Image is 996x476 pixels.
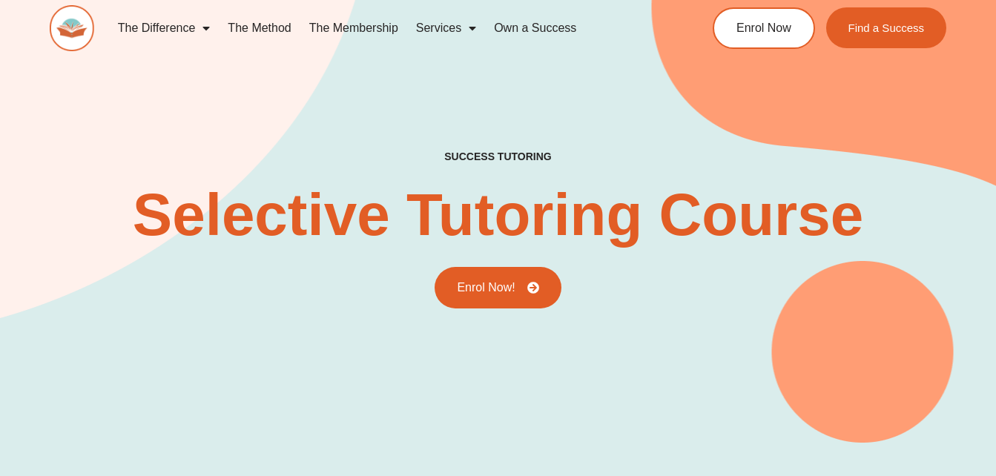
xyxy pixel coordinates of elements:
a: Services [407,11,485,45]
nav: Menu [109,11,662,45]
a: The Membership [300,11,407,45]
a: Find a Success [825,7,946,48]
a: The Difference [109,11,220,45]
a: Enrol Now! [435,267,561,308]
span: Find a Success [848,22,924,33]
span: Enrol Now! [457,282,515,294]
a: The Method [219,11,300,45]
h2: Selective Tutoring Course [133,185,863,245]
h4: success tutoring [444,151,551,163]
a: Enrol Now [713,7,815,49]
span: Enrol Now [736,22,791,34]
a: Own a Success [485,11,585,45]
